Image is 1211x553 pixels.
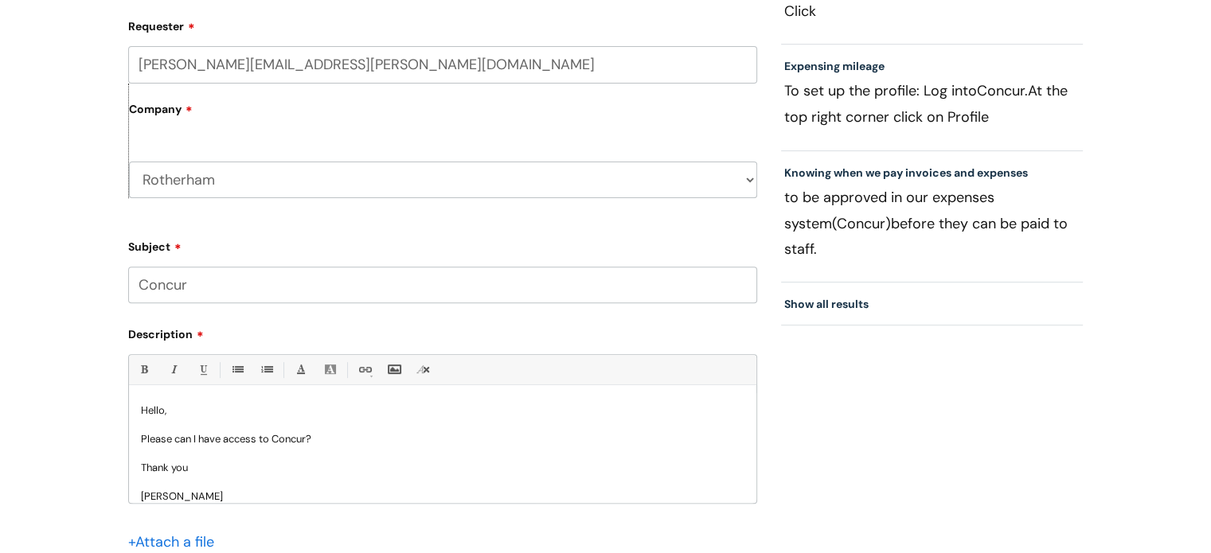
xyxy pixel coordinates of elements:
[977,81,1028,100] span: Concur.
[141,489,744,504] p: [PERSON_NAME]
[141,403,744,418] p: Hello,
[134,360,154,380] a: Bold (Ctrl-B)
[354,360,374,380] a: Link
[128,46,757,83] input: Email
[784,297,869,311] a: Show all results
[384,360,404,380] a: Insert Image...
[832,214,891,233] span: (Concur)
[129,97,757,133] label: Company
[128,235,757,254] label: Subject
[227,360,247,380] a: • Unordered List (Ctrl-Shift-7)
[128,322,757,341] label: Description
[291,360,311,380] a: Font Color
[784,166,1028,180] a: Knowing when we pay invoices and expenses
[256,360,276,380] a: 1. Ordered List (Ctrl-Shift-8)
[413,360,433,380] a: Remove formatting (Ctrl-\)
[784,185,1080,261] p: to be approved in our expenses system before they can be paid to staff.
[128,14,757,33] label: Requester
[320,360,340,380] a: Back Color
[784,59,885,73] a: Expensing mileage
[163,360,183,380] a: Italic (Ctrl-I)
[784,78,1080,130] p: To set up the profile: Log into At the top right corner click on Profile
[141,461,744,475] p: Thank you
[141,432,744,446] p: Please can I have access to Concur?
[193,360,213,380] a: Underline(Ctrl-U)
